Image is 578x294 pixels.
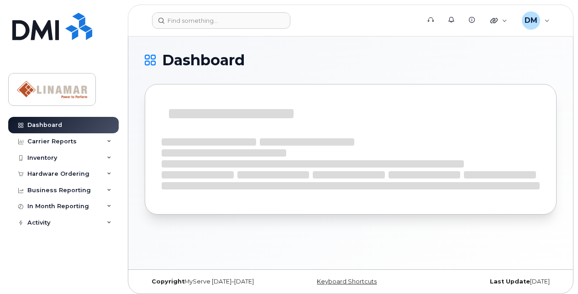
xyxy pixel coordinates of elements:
strong: Copyright [152,278,184,285]
a: Keyboard Shortcuts [317,278,377,285]
span: Dashboard [162,53,245,67]
div: MyServe [DATE]–[DATE] [145,278,282,285]
strong: Last Update [490,278,530,285]
div: [DATE] [419,278,557,285]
